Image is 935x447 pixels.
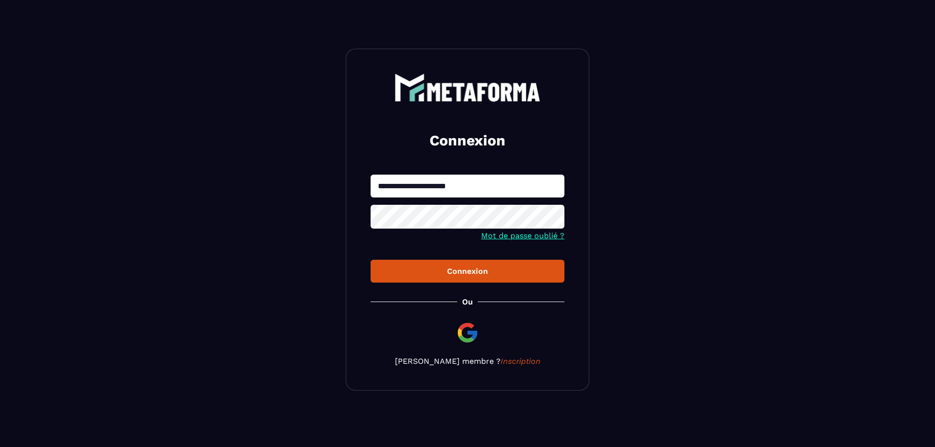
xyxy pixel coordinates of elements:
img: logo [394,73,541,102]
p: [PERSON_NAME] membre ? [371,357,564,366]
a: Inscription [501,357,541,366]
div: Connexion [378,267,557,276]
h2: Connexion [382,131,553,150]
p: Ou [462,297,473,306]
a: Mot de passe oublié ? [481,231,564,240]
button: Connexion [371,260,564,283]
a: logo [371,73,564,102]
img: google [456,321,479,344]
